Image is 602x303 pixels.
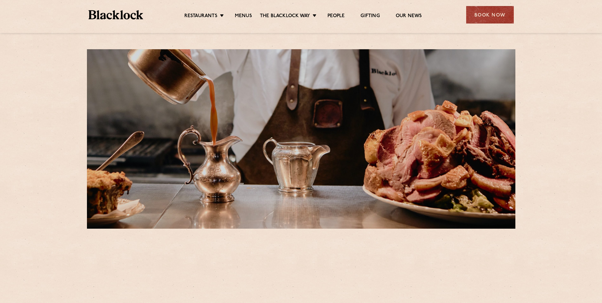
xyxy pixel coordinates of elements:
[235,13,252,20] a: Menus
[184,13,217,20] a: Restaurants
[396,13,422,20] a: Our News
[260,13,310,20] a: The Blacklock Way
[361,13,380,20] a: Gifting
[327,13,345,20] a: People
[466,6,514,24] div: Book Now
[89,10,143,19] img: BL_Textured_Logo-footer-cropped.svg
